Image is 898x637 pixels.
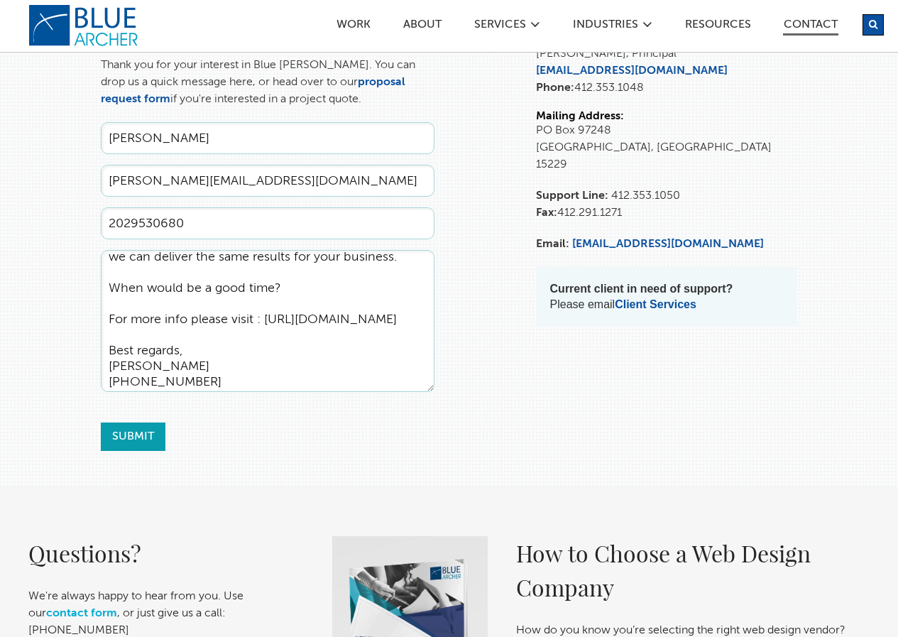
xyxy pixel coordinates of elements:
strong: Support Line: [536,190,608,202]
a: [EMAIL_ADDRESS][DOMAIN_NAME] [572,239,764,250]
strong: Email: [536,239,569,250]
p: Thank you for your interest in Blue [PERSON_NAME]. You can drop us a quick message here, or head ... [101,57,434,108]
a: Resources [684,20,752,35]
a: Client Services [615,298,696,310]
a: [EMAIL_ADDRESS][DOMAIN_NAME] [536,65,728,77]
strong: Current client in need of support? [550,283,733,295]
a: contact form [46,608,117,619]
p: [PERSON_NAME], Principal 412.353.1048 [536,28,797,97]
a: Work [336,20,371,35]
a: ABOUT [403,20,442,35]
a: SERVICES [473,20,527,35]
input: Phone Number * [101,207,434,239]
strong: Mailing Address: [536,111,624,122]
p: Please email [550,281,783,312]
input: Full Name * [101,122,434,154]
a: Industries [572,20,639,35]
span: 412.353.1050 [611,190,680,202]
input: Submit [101,423,165,451]
strong: Phone: [536,82,574,94]
strong: Fax: [536,207,557,219]
a: Contact [783,20,838,36]
h2: How to Choose a Web Design Company [516,536,855,604]
h2: Questions? [28,536,290,570]
p: PO Box 97248 [GEOGRAPHIC_DATA], [GEOGRAPHIC_DATA] 15229 [536,122,797,173]
input: Email Address * [101,165,434,197]
a: logo [28,4,142,47]
p: 412.291.1271 [536,187,797,222]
